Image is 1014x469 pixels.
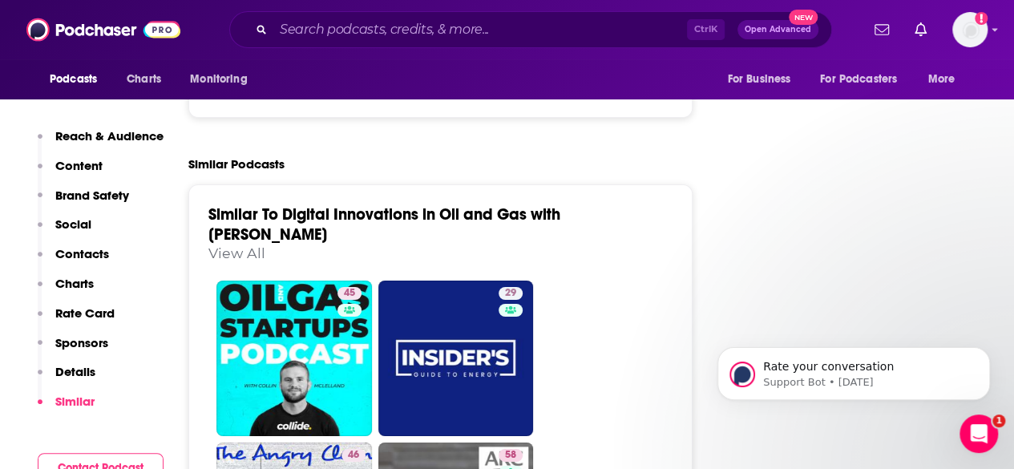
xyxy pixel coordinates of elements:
[38,276,94,305] button: Charts
[55,335,108,350] p: Sponsors
[959,414,998,453] iframe: Intercom live chat
[908,16,933,43] a: Show notifications dropdown
[928,68,955,91] span: More
[55,246,109,261] p: Contacts
[50,68,97,91] span: Podcasts
[344,285,355,301] span: 45
[273,17,687,42] input: Search podcasts, credits, & more...
[952,12,988,47] button: Show profile menu
[38,394,95,423] button: Similar
[55,216,91,232] p: Social
[208,245,265,261] a: View All
[188,156,285,172] h2: Similar Podcasts
[26,14,180,45] img: Podchaser - Follow, Share and Rate Podcasts
[38,335,108,365] button: Sponsors
[55,128,164,144] p: Reach & Audience
[693,313,1014,426] iframe: Intercom notifications message
[687,19,725,40] span: Ctrl K
[229,11,832,48] div: Search podcasts, credits, & more...
[505,285,516,301] span: 29
[179,64,268,95] button: open menu
[38,216,91,246] button: Social
[55,158,103,173] p: Content
[341,449,366,462] a: 46
[820,68,897,91] span: For Podcasters
[952,12,988,47] span: Logged in as MattieVG
[348,447,359,463] span: 46
[55,276,94,291] p: Charts
[55,364,95,379] p: Details
[499,287,523,300] a: 29
[745,26,811,34] span: Open Advanced
[116,64,171,95] a: Charts
[216,281,372,436] a: 45
[505,447,516,463] span: 58
[337,287,362,300] a: 45
[55,188,129,203] p: Brand Safety
[917,64,976,95] button: open menu
[38,128,164,158] button: Reach & Audience
[789,10,818,25] span: New
[727,68,790,91] span: For Business
[38,158,103,188] button: Content
[190,68,247,91] span: Monitoring
[716,64,810,95] button: open menu
[55,305,115,321] p: Rate Card
[38,305,115,335] button: Rate Card
[38,64,118,95] button: open menu
[737,20,818,39] button: Open AdvancedNew
[38,188,129,217] button: Brand Safety
[55,394,95,409] p: Similar
[992,414,1005,427] span: 1
[38,246,109,276] button: Contacts
[208,204,560,245] a: Similar To Digital Innovations in Oil and Gas with [PERSON_NAME]
[868,16,895,43] a: Show notifications dropdown
[499,449,523,462] a: 58
[378,281,534,436] a: 29
[38,364,95,394] button: Details
[952,12,988,47] img: User Profile
[810,64,920,95] button: open menu
[127,68,161,91] span: Charts
[975,12,988,25] svg: Add a profile image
